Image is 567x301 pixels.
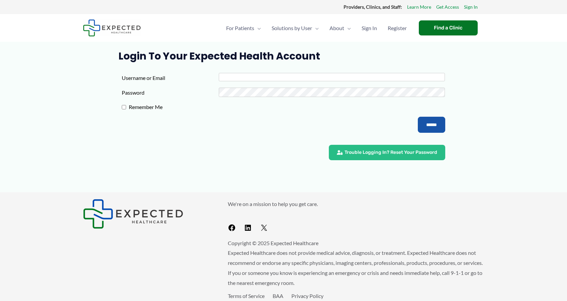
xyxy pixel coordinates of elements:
[228,249,483,286] span: Expected Healthcare does not provide medical advice, diagnosis, or treatment. Expected Healthcare...
[266,16,324,40] a: Solutions by UserMenu Toggle
[83,199,211,229] aside: Footer Widget 1
[344,4,402,10] strong: Providers, Clinics, and Staff:
[126,102,223,112] label: Remember Me
[226,16,254,40] span: For Patients
[228,240,318,246] span: Copyright © 2025 Expected Healthcare
[344,16,351,40] span: Menu Toggle
[254,16,261,40] span: Menu Toggle
[329,145,445,160] a: Trouble Logging In? Reset Your Password
[312,16,319,40] span: Menu Toggle
[291,293,323,299] a: Privacy Policy
[436,3,459,11] a: Get Access
[329,16,344,40] span: About
[122,73,219,83] label: Username or Email
[345,150,437,155] span: Trouble Logging In? Reset Your Password
[228,293,265,299] a: Terms of Service
[228,199,484,209] p: We're on a mission to help you get care.
[273,293,283,299] a: BAA
[388,16,407,40] span: Register
[228,199,484,235] aside: Footer Widget 2
[83,199,183,229] img: Expected Healthcare Logo - side, dark font, small
[221,16,412,40] nav: Primary Site Navigation
[464,3,478,11] a: Sign In
[356,16,382,40] a: Sign In
[324,16,356,40] a: AboutMenu Toggle
[362,16,377,40] span: Sign In
[272,16,312,40] span: Solutions by User
[382,16,412,40] a: Register
[83,19,141,36] img: Expected Healthcare Logo - side, dark font, small
[221,16,266,40] a: For PatientsMenu Toggle
[419,20,478,35] a: Find a Clinic
[407,3,431,11] a: Learn More
[118,50,449,62] h1: Login to Your Expected Health Account
[122,88,219,98] label: Password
